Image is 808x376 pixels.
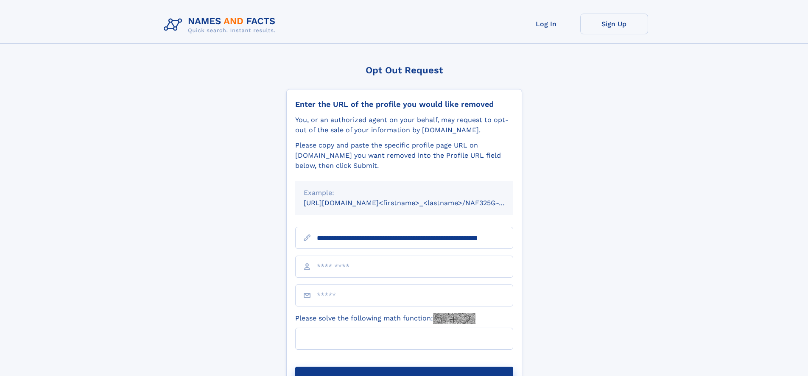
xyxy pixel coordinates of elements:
[295,115,513,135] div: You, or an authorized agent on your behalf, may request to opt-out of the sale of your informatio...
[580,14,648,34] a: Sign Up
[295,100,513,109] div: Enter the URL of the profile you would like removed
[295,140,513,171] div: Please copy and paste the specific profile page URL on [DOMAIN_NAME] you want removed into the Pr...
[160,14,282,36] img: Logo Names and Facts
[286,65,522,75] div: Opt Out Request
[295,313,475,324] label: Please solve the following math function:
[512,14,580,34] a: Log In
[304,188,505,198] div: Example:
[304,199,529,207] small: [URL][DOMAIN_NAME]<firstname>_<lastname>/NAF325G-xxxxxxxx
